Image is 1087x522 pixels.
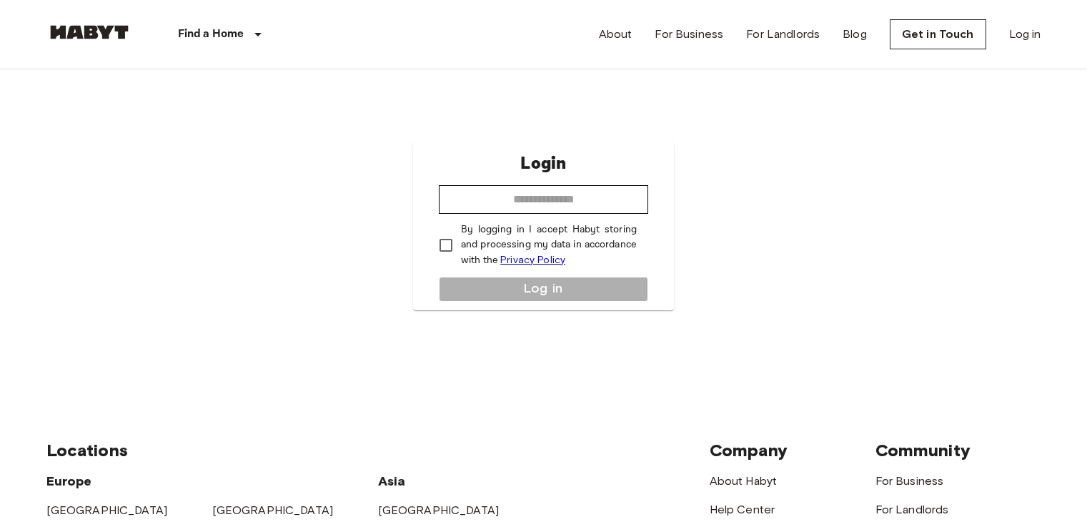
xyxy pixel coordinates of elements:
[46,503,168,517] a: [GEOGRAPHIC_DATA]
[599,26,632,43] a: About
[212,503,334,517] a: [GEOGRAPHIC_DATA]
[710,440,788,461] span: Company
[875,474,944,488] a: For Business
[655,26,723,43] a: For Business
[378,503,500,517] a: [GEOGRAPHIC_DATA]
[746,26,820,43] a: For Landlords
[46,25,132,39] img: Habyt
[710,474,778,488] a: About Habyt
[46,440,128,461] span: Locations
[500,254,565,266] a: Privacy Policy
[46,473,92,489] span: Europe
[875,440,971,461] span: Community
[461,222,637,268] p: By logging in I accept Habyt storing and processing my data in accordance with the
[843,26,867,43] a: Blog
[520,151,566,177] p: Login
[1009,26,1041,43] a: Log in
[710,503,775,516] a: Help Center
[875,503,949,516] a: For Landlords
[890,19,986,49] a: Get in Touch
[178,26,244,43] p: Find a Home
[378,473,406,489] span: Asia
